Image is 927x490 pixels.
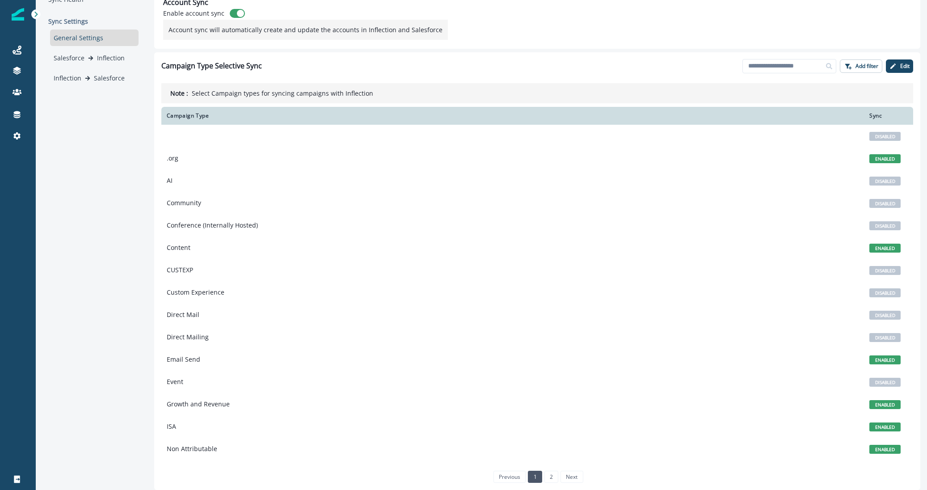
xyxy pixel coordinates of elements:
[54,53,84,63] p: Salesforce
[192,89,373,98] p: Select Campaign types for syncing campaigns with Inflection
[855,63,878,69] p: Add filter
[94,73,125,83] p: Salesforce
[169,25,442,34] p: Account sync will automatically create and update the accounts in Inflection and Salesforce
[869,199,901,208] span: DISABLED
[869,132,901,141] span: DISABLED
[560,471,583,482] a: Next page
[869,244,901,253] span: ENABLED
[544,471,558,482] a: Page 2
[161,438,864,460] td: Non Attributable
[161,304,864,326] td: Direct Mail
[54,73,81,83] p: Inflection
[161,326,864,348] td: Direct Mailing
[491,471,583,482] ul: Pagination
[161,192,864,214] td: Community
[161,393,864,415] td: Growth and Revenue
[869,154,901,163] span: ENABLED
[161,348,864,371] td: Email Send
[161,147,864,169] td: .org
[163,8,224,18] p: Enable account sync
[161,259,864,281] td: CUSTEXP
[869,445,901,454] span: ENABLED
[869,221,901,230] span: DISABLED
[869,333,901,342] span: DISABLED
[161,237,864,259] td: Content
[869,288,901,297] span: DISABLED
[161,415,864,438] td: ISA
[97,53,125,63] p: Inflection
[45,13,139,30] p: Sync Settings
[161,214,864,237] td: Conference (Internally Hosted)
[869,311,901,320] span: DISABLED
[840,59,882,73] button: Add filter
[12,8,24,21] img: Inflection
[161,371,864,393] td: Event
[167,112,859,119] div: Campaign Type
[886,59,913,73] button: Edit
[869,355,901,364] span: ENABLED
[869,177,901,186] span: DISABLED
[528,471,542,482] a: Page 1 is your current page
[170,89,188,98] p: Note :
[161,281,864,304] td: Custom Experience
[900,63,910,69] p: Edit
[869,266,901,275] span: DISABLED
[869,422,901,431] span: ENABLED
[161,62,262,70] h1: Campaign Type Selective Sync
[869,378,901,387] span: DISABLED
[161,169,864,192] td: AI
[50,30,139,46] div: General Settings
[869,112,908,119] div: Sync
[869,400,901,409] span: ENABLED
